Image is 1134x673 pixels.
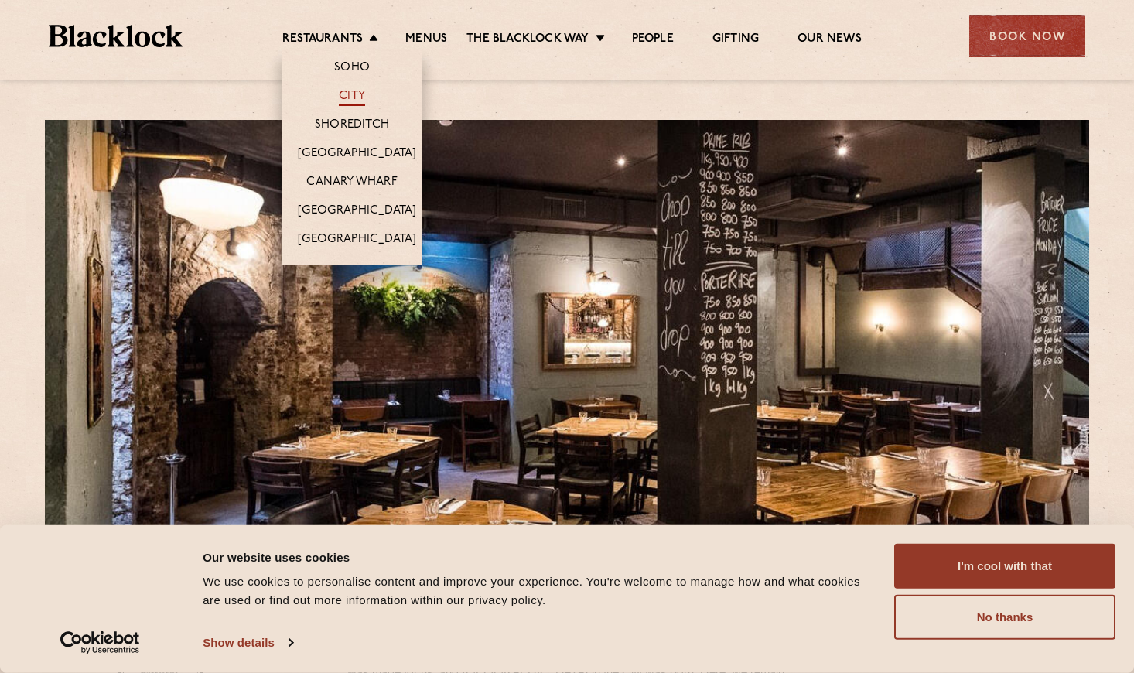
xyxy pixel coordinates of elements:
[32,631,168,654] a: Usercentrics Cookiebot - opens in a new window
[203,572,876,610] div: We use cookies to personalise content and improve your experience. You're welcome to manage how a...
[712,32,759,49] a: Gifting
[306,175,397,192] a: Canary Wharf
[894,595,1115,640] button: No thanks
[894,544,1115,589] button: I'm cool with that
[315,118,389,135] a: Shoreditch
[203,548,876,566] div: Our website uses cookies
[466,32,589,49] a: The Blacklock Way
[334,60,370,77] a: Soho
[49,25,183,47] img: BL_Textured_Logo-footer-cropped.svg
[339,89,365,106] a: City
[298,203,416,220] a: [GEOGRAPHIC_DATA]
[203,631,292,654] a: Show details
[969,15,1085,57] div: Book Now
[282,32,363,49] a: Restaurants
[632,32,674,49] a: People
[298,146,416,163] a: [GEOGRAPHIC_DATA]
[298,232,416,249] a: [GEOGRAPHIC_DATA]
[798,32,862,49] a: Our News
[405,32,447,49] a: Menus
